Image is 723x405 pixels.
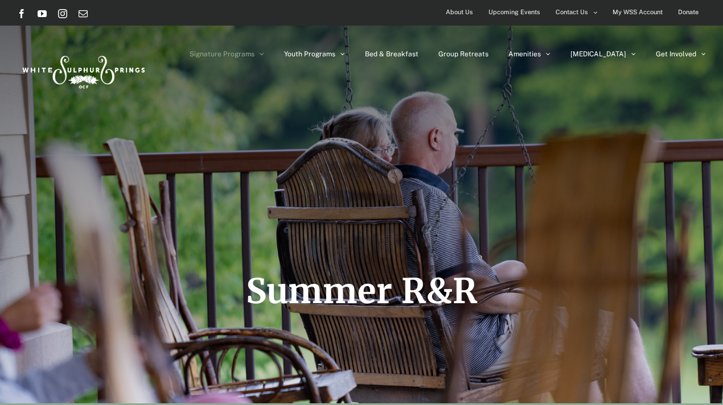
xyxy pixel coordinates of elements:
a: Amenities [508,26,551,82]
span: Upcoming Events [488,4,540,20]
a: Signature Programs [190,26,264,82]
span: Bed & Breakfast [365,51,418,57]
a: [MEDICAL_DATA] [570,26,636,82]
span: Contact Us [556,4,588,20]
span: [MEDICAL_DATA] [570,51,626,57]
a: Group Retreats [438,26,488,82]
span: Summer R&R [246,270,478,312]
img: White Sulphur Springs Logo [17,43,148,97]
span: Donate [678,4,699,20]
span: Amenities [508,51,541,57]
a: Instagram [58,9,67,18]
a: Email [79,9,88,18]
span: Get Involved [656,51,696,57]
span: Group Retreats [438,51,488,57]
span: Youth Programs [284,51,335,57]
a: Bed & Breakfast [365,26,418,82]
a: YouTube [38,9,47,18]
span: About Us [446,4,473,20]
nav: Main Menu [190,26,706,82]
span: Signature Programs [190,51,254,57]
a: Youth Programs [284,26,345,82]
a: Facebook [17,9,26,18]
span: My WSS Account [613,4,663,20]
a: Get Involved [656,26,706,82]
